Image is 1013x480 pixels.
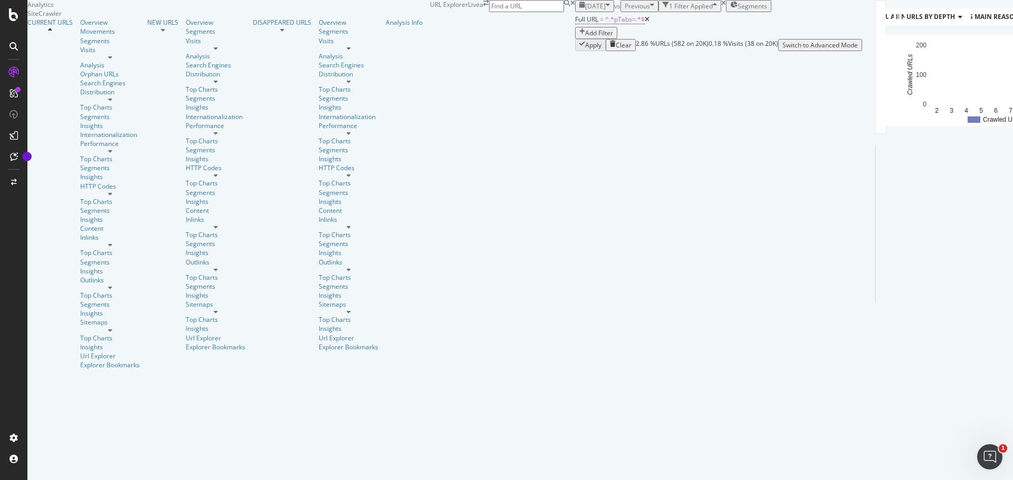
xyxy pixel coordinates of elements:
a: Top Charts [319,85,378,94]
a: Outlinks [186,258,245,267]
a: Top Charts [186,273,245,282]
a: Segments [186,282,245,291]
a: Search Engines [80,79,126,87]
div: Analysis [319,52,378,61]
a: Url Explorer [319,334,378,342]
button: Add Filter [575,27,617,39]
div: Visits [80,45,140,54]
a: Insights [80,342,140,351]
div: Distribution [319,70,378,79]
a: Insights [80,309,140,318]
a: Analysis [80,61,140,70]
span: Segments [738,2,767,11]
div: Segments [80,112,140,121]
span: URLs Crawled By Botify By pagetype [885,12,1011,21]
a: DISAPPEARED URLS [253,18,311,27]
div: Segments [186,239,245,248]
a: Top Charts [319,273,378,282]
a: Performance [319,121,378,130]
a: Overview [186,18,245,27]
a: Url Explorer [186,334,245,342]
div: 2.86 % URLs ( 582 on 20K ) [636,39,709,51]
div: Segments [80,36,140,45]
span: ^.*pTabs=.*$ [605,15,645,24]
a: Outlinks [319,258,378,267]
a: Top Charts [80,291,140,300]
div: 1 Filter Applied [669,2,713,11]
a: Distribution [80,87,140,96]
div: Sitemaps [186,300,245,309]
a: Segments [80,258,140,267]
a: Top Charts [186,230,245,239]
a: Segments [319,188,378,197]
div: Insights [80,172,140,181]
a: Segments [186,188,245,197]
text: 4 [964,107,968,114]
a: Insights [319,248,378,257]
h4: URLs by Depth [904,8,971,25]
span: Previous [625,2,650,11]
div: Tooltip anchor [22,152,32,161]
a: Segments [319,145,378,154]
a: Analysis Info [386,18,423,27]
div: Top Charts [186,315,245,324]
a: Insights [186,291,245,300]
div: Insights [80,267,140,276]
div: CURRENT URLS [27,18,73,27]
span: Full URL [575,15,598,24]
a: Orphan URLs [80,70,140,79]
a: Insights [319,103,378,112]
a: Top Charts [80,248,140,257]
a: Content [319,206,378,215]
div: Visits [319,36,378,45]
div: Segments [319,239,378,248]
a: Top Charts [186,179,245,188]
a: Segments [319,27,378,36]
a: Search Engines [319,61,364,70]
a: Internationalization [319,112,376,121]
a: Top Charts [319,179,378,188]
a: Top Charts [80,334,140,342]
div: Segments [80,300,140,309]
button: Clear [606,39,636,51]
div: Clear [616,41,632,50]
a: Inlinks [186,215,245,224]
a: Outlinks [80,276,140,285]
div: Insights [319,324,378,333]
text: 7 [1009,107,1012,114]
a: HTTP Codes [80,182,140,191]
a: Segments [319,282,378,291]
a: Segments [80,163,140,172]
a: NEW URLS [147,18,178,27]
a: Movements [80,27,140,36]
div: Insights [186,197,245,206]
div: Top Charts [80,197,140,206]
a: Segments [186,94,245,103]
div: Top Charts [80,154,140,163]
button: Apply [575,39,606,51]
a: Segments [186,145,245,154]
div: Segments [319,94,378,103]
div: Sitemaps [319,300,378,309]
a: Top Charts [319,136,378,145]
a: Internationalization [80,130,137,139]
a: Segments [80,206,140,215]
a: Insights [186,248,245,257]
div: Top Charts [186,85,245,94]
